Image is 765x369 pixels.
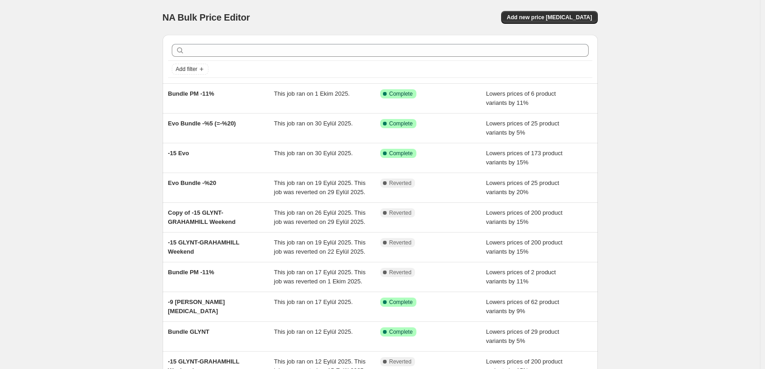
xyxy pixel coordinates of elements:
[486,328,559,344] span: Lowers prices of 29 product variants by 5%
[274,120,353,127] span: This job ran on 30 Eylül 2025.
[486,209,563,225] span: Lowers prices of 200 product variants by 15%
[168,269,214,276] span: Bundle PM -11%
[163,12,250,22] span: NA Bulk Price Editor
[486,269,556,285] span: Lowers prices of 2 product variants by 11%
[389,179,412,187] span: Reverted
[389,120,413,127] span: Complete
[389,90,413,98] span: Complete
[486,150,563,166] span: Lowers prices of 173 product variants by 15%
[274,90,350,97] span: This job ran on 1 Ekim 2025.
[486,90,556,106] span: Lowers prices of 6 product variants by 11%
[389,269,412,276] span: Reverted
[486,239,563,255] span: Lowers prices of 200 product variants by 15%
[168,179,216,186] span: Evo Bundle -%20
[168,239,240,255] span: -15 GLYNT-GRAHAMHILL Weekend
[168,90,214,97] span: Bundle PM -11%
[501,11,597,24] button: Add new price [MEDICAL_DATA]
[507,14,592,21] span: Add new price [MEDICAL_DATA]
[389,358,412,365] span: Reverted
[168,328,210,335] span: Bundle GLYNT
[168,298,225,315] span: -9 [PERSON_NAME] [MEDICAL_DATA]
[274,150,353,157] span: This job ran on 30 Eylül 2025.
[172,64,208,75] button: Add filter
[274,269,366,285] span: This job ran on 17 Eylül 2025. This job was reverted on 1 Ekim 2025.
[176,65,197,73] span: Add filter
[274,328,353,335] span: This job ran on 12 Eylül 2025.
[168,209,236,225] span: Copy of -15 GLYNT-GRAHAMHILL Weekend
[168,150,189,157] span: -15 Evo
[389,209,412,217] span: Reverted
[274,298,353,305] span: This job ran on 17 Eylül 2025.
[486,298,559,315] span: Lowers prices of 62 product variants by 9%
[274,179,366,195] span: This job ran on 19 Eylül 2025. This job was reverted on 29 Eylül 2025.
[168,120,236,127] span: Evo Bundle -%5 (=-%20)
[486,120,559,136] span: Lowers prices of 25 product variants by 5%
[389,328,413,336] span: Complete
[274,239,366,255] span: This job ran on 19 Eylül 2025. This job was reverted on 22 Eylül 2025.
[274,209,366,225] span: This job ran on 26 Eylül 2025. This job was reverted on 29 Eylül 2025.
[389,298,413,306] span: Complete
[389,239,412,246] span: Reverted
[486,179,559,195] span: Lowers prices of 25 product variants by 20%
[389,150,413,157] span: Complete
